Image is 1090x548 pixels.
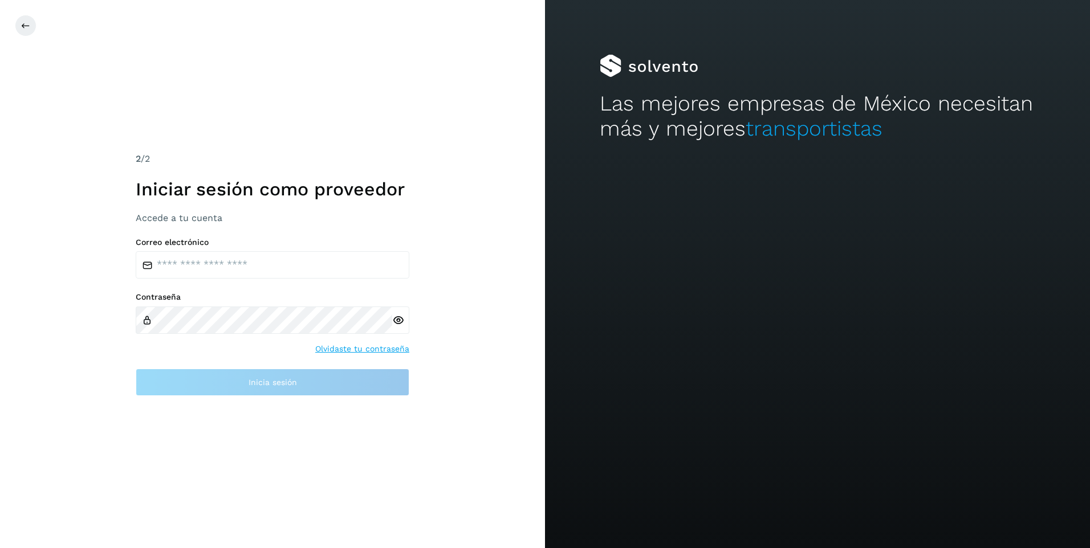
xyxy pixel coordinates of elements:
h2: Las mejores empresas de México necesitan más y mejores [600,91,1036,142]
span: Inicia sesión [249,378,297,386]
span: 2 [136,153,141,164]
label: Correo electrónico [136,238,409,247]
button: Inicia sesión [136,369,409,396]
label: Contraseña [136,292,409,302]
h3: Accede a tu cuenta [136,212,409,223]
span: transportistas [746,116,882,141]
a: Olvidaste tu contraseña [315,343,409,355]
div: /2 [136,152,409,166]
h1: Iniciar sesión como proveedor [136,178,409,200]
